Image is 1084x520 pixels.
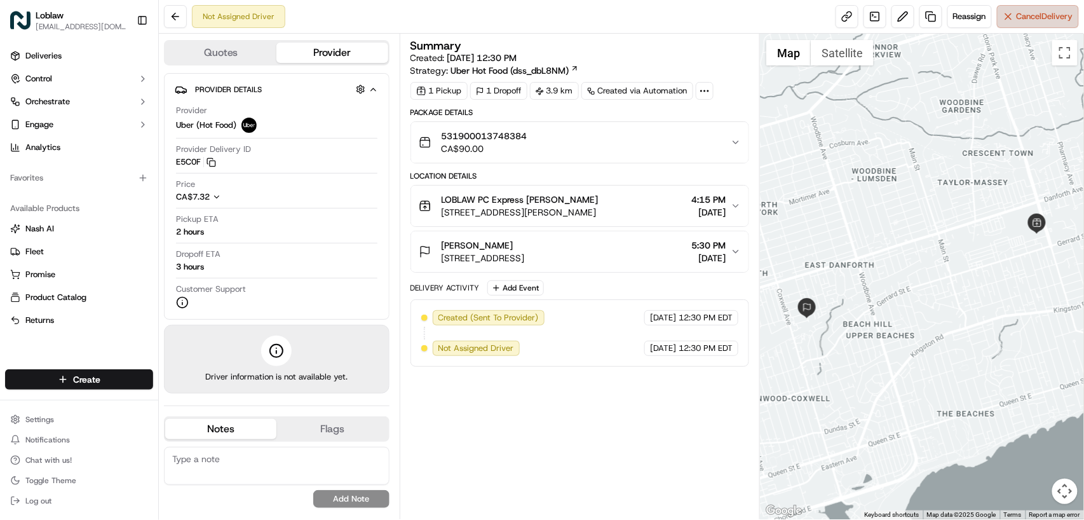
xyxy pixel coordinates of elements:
span: Promise [25,269,55,280]
a: Uber Hot Food (dss_dbL8NM) [451,64,579,77]
button: E5C0F [176,156,216,168]
span: Chat with us! [25,455,72,465]
a: Terms (opens in new tab) [1004,511,1022,518]
span: Dropoff ETA [176,249,220,260]
span: Log out [25,496,51,506]
button: Keyboard shortcuts [865,510,919,519]
span: [DATE] [691,252,726,264]
span: 12:48 PM [116,197,152,207]
span: Provider [176,105,207,116]
span: Engage [25,119,53,130]
span: CA$7.32 [176,191,210,202]
span: [STREET_ADDRESS][PERSON_NAME] [442,206,599,219]
span: Pickup ETA [176,214,219,225]
img: 4920774857489_3d7f54699973ba98c624_72.jpg [27,121,50,144]
span: [STREET_ADDRESS] [442,252,525,264]
a: Product Catalog [10,292,148,303]
span: Product Catalog [25,292,86,303]
button: Toggle fullscreen view [1052,40,1078,65]
span: Deliveries [25,50,62,62]
div: 2 hours [176,226,204,238]
button: Loblaw [36,9,64,22]
button: Toggle Theme [5,472,153,489]
a: Returns [10,315,148,326]
span: 4:15 PM [691,193,726,206]
button: Quotes [165,43,276,63]
button: [EMAIL_ADDRESS][DOMAIN_NAME] [36,22,126,32]
div: 1 Pickup [410,82,468,100]
span: Analytics [25,142,60,153]
span: Created (Sent To Provider) [438,312,539,324]
a: Analytics [5,137,153,158]
span: 531900013748384 [442,130,527,142]
button: Notes [165,419,276,439]
a: Report a map error [1029,511,1080,518]
span: • [109,197,114,207]
span: • [109,231,114,242]
div: We're available if you need us! [57,134,175,144]
button: 531900013748384CA$90.00 [411,122,749,163]
div: 💻 [107,285,118,296]
span: Settings [25,414,54,425]
div: Delivery Activity [410,283,480,293]
span: [DATE] [691,206,726,219]
button: Notifications [5,431,153,449]
span: Driver information is not available yet. [205,371,348,383]
span: CA$90.00 [442,142,527,155]
div: Start new chat [57,121,208,134]
span: Control [25,73,52,85]
button: Engage [5,114,153,135]
span: LOBLAW PC Express [PERSON_NAME] [442,193,599,206]
img: 1736555255976-a54dd68f-1ca7-489b-9aae-adbdc363a1c4 [13,121,36,144]
a: Powered byPylon [90,315,154,325]
div: Created via Automation [581,82,693,100]
a: Nash AI [10,223,148,235]
button: Returns [5,310,153,331]
button: Log out [5,492,153,510]
button: Flags [276,419,388,439]
span: Customer Support [176,284,246,295]
span: Loblaw 12 agents [39,231,107,242]
input: Got a question? Start typing here... [33,82,229,95]
span: [DATE] [116,231,142,242]
span: Notifications [25,435,70,445]
div: Package Details [410,107,750,118]
button: Reassign [947,5,992,28]
button: Show street map [766,40,811,65]
div: Past conversations [13,165,85,175]
button: Show satellite imagery [811,40,874,65]
button: CA$7.32 [176,191,288,203]
span: Create [73,373,100,386]
span: [DATE] [650,312,676,324]
button: LOBLAW PC Express [PERSON_NAME][STREET_ADDRESS][PERSON_NAME]4:15 PM[DATE] [411,186,749,226]
span: [DATE] 12:30 PM [447,52,517,64]
p: Welcome 👋 [13,51,231,71]
span: Uber Hot Food (dss_dbL8NM) [451,64,569,77]
img: Loblaw 12 agents [13,219,33,240]
img: Google [763,503,805,519]
button: [PERSON_NAME][STREET_ADDRESS]5:30 PM[DATE] [411,231,749,272]
div: 📗 [13,285,23,296]
img: Nash [13,13,38,38]
button: Provider Details [175,79,379,100]
span: Provider Delivery ID [176,144,251,155]
span: Reassign [953,11,986,22]
button: Create [5,369,153,390]
span: Knowledge Base [25,284,97,297]
button: Orchestrate [5,92,153,112]
span: Created: [410,51,517,64]
a: Deliveries [5,46,153,66]
div: 3.9 km [530,82,579,100]
span: Nash AI [25,223,54,235]
h3: Summary [410,40,462,51]
span: 12:30 PM EDT [679,312,733,324]
span: Price [176,179,195,190]
div: Favorites [5,168,153,188]
button: See all [197,163,231,178]
button: Fleet [5,242,153,262]
span: Pylon [126,315,154,325]
a: 💻API Documentation [102,279,209,302]
button: CancelDelivery [997,5,1079,28]
span: Uber (Hot Food) [176,120,236,131]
